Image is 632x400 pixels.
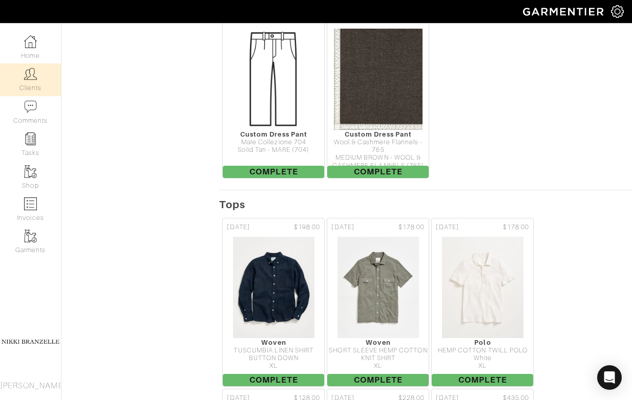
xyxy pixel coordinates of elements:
[436,223,458,232] span: [DATE]
[337,236,419,339] img: uVY25CmVJxUCJZjkForB2qdb
[432,362,533,370] div: XL
[327,362,429,370] div: XL
[223,339,324,346] div: Woven
[331,223,354,232] span: [DATE]
[223,362,324,370] div: XL
[223,130,324,138] div: Custom Dress Pant
[327,130,429,138] div: Custom Dress Pant
[327,154,429,170] div: MEDIUM BROWN - WOOL & CASHMERE FLANNELS (765)
[24,35,37,48] img: dashboard-icon-dbcd8f5a0b271acd01030246c82b418ddd0df26cd7fceb0bd07c9910d44c42f6.png
[327,347,429,363] div: SHORT SLEEVE HEMP COTTON KNIT SHIRT
[326,217,430,388] a: [DATE] $178.00 Woven SHORT SLEEVE HEMP COTTON KNIT SHIRT XL Complete
[432,354,533,362] div: White
[24,197,37,210] img: orders-icon-0abe47150d42831381b5fb84f609e132dff9fe21cb692f30cb5eec754e2cba89.png
[333,28,423,130] img: qLSFSG9K5FS3ofF4kLn4AbFW
[327,139,429,154] div: Wool & Cashmere Flannels - 765
[327,339,429,346] div: Woven
[503,223,529,232] span: $178.00
[222,28,325,130] img: Mens_DressPant-b5f0be45518e7579186d657110a8042fb0a286fe15c7a31f2bf2767143a10412.png
[24,230,37,242] img: garments-icon-b7da505a4dc4fd61783c78ac3ca0ef83fa9d6f193b1c9dc38574b1d14d53ca28.png
[611,5,624,18] img: gear-icon-white-bd11855cb880d31180b6d7d6211b90ccbf57a29d726f0c71d8c61bd08dd39cc2.png
[432,374,533,386] span: Complete
[327,374,429,386] span: Complete
[441,236,523,339] img: YA7hGn5rscZi6jnbMXGfuK4S
[326,9,430,180] a: [DATE] $1,400.00 Custom Dress Pant Wool & Cashmere Flannels - 765 MEDIUM BROWN - WOOL & CASHMERE ...
[327,166,429,178] span: Complete
[24,132,37,145] img: reminder-icon-8004d30b9f0a5d33ae49ab947aed9ed385cf756f9e5892f1edd6e32f2345188e.png
[430,217,535,388] a: [DATE] $178.00 Polo HEMP COTTON TWILL POLO White XL Complete
[432,339,533,346] div: Polo
[223,146,324,154] div: Solid Tan - MARE (704)
[221,9,326,180] a: [DATE] $775.00 Custom Dress Pant Mare Collezione 704 Solid Tan - MARE (704) Complete
[24,68,37,80] img: clients-icon-6bae9207a08558b7cb47a8932f037763ab4055f8c8b6bfacd5dc20c3e0201464.png
[223,166,324,178] span: Complete
[223,374,324,386] span: Complete
[221,217,326,388] a: [DATE] $198.00 Woven TUSCUMBIA LINEN SHIRT BUTTON DOWN XL Complete
[227,223,249,232] span: [DATE]
[398,223,425,232] span: $178.00
[233,236,314,339] img: eEkX7CLA7qE6XCd1moPexS5p
[518,3,611,20] img: garmentier-logo-header-white-b43fb05a5012e4ada735d5af1a66efaba907eab6374d6393d1fbf88cb4ef424d.png
[597,365,622,390] div: Open Intercom Messenger
[294,223,320,232] span: $198.00
[24,100,37,113] img: comment-icon-a0a6a9ef722e966f86d9cbdc48e553b5cf19dbc54f86b18d962a5391bc8f6eb6.png
[223,347,324,363] div: TUSCUMBIA LINEN SHIRT BUTTON DOWN
[219,198,632,211] h5: Tops
[432,347,533,354] div: HEMP COTTON TWILL POLO
[24,165,37,178] img: garments-icon-b7da505a4dc4fd61783c78ac3ca0ef83fa9d6f193b1c9dc38574b1d14d53ca28.png
[223,139,324,146] div: Mare Collezione 704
